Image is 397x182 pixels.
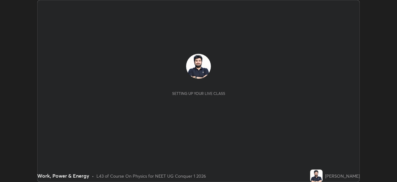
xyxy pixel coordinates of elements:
div: Work, Power & Energy [37,172,89,180]
img: 28681843d65944dd995427fb58f58e2f.jpg [186,54,211,79]
div: Setting up your live class [172,91,225,96]
div: [PERSON_NAME] [325,173,360,179]
img: 28681843d65944dd995427fb58f58e2f.jpg [310,170,323,182]
div: • [92,173,94,179]
div: L43 of Course On Physics for NEET UG Conquer 1 2026 [96,173,206,179]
